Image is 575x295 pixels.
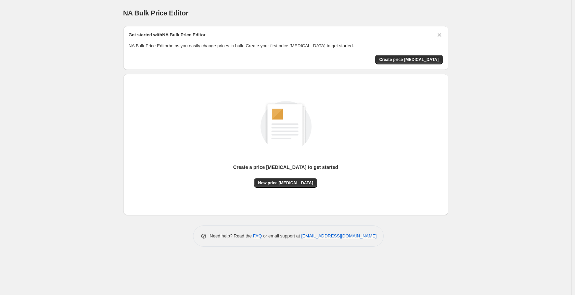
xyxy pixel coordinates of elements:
button: New price [MEDICAL_DATA] [254,178,317,188]
span: New price [MEDICAL_DATA] [258,180,313,186]
span: or email support at [262,233,301,238]
p: NA Bulk Price Editor helps you easily change prices in bulk. Create your first price [MEDICAL_DAT... [129,42,443,49]
a: [EMAIL_ADDRESS][DOMAIN_NAME] [301,233,376,238]
a: FAQ [253,233,262,238]
span: Create price [MEDICAL_DATA] [379,57,439,62]
span: Need help? Read the [210,233,253,238]
button: Create price change job [375,55,443,64]
h2: Get started with NA Bulk Price Editor [129,32,206,38]
button: Dismiss card [436,32,443,38]
span: NA Bulk Price Editor [123,9,189,17]
p: Create a price [MEDICAL_DATA] to get started [233,164,338,171]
